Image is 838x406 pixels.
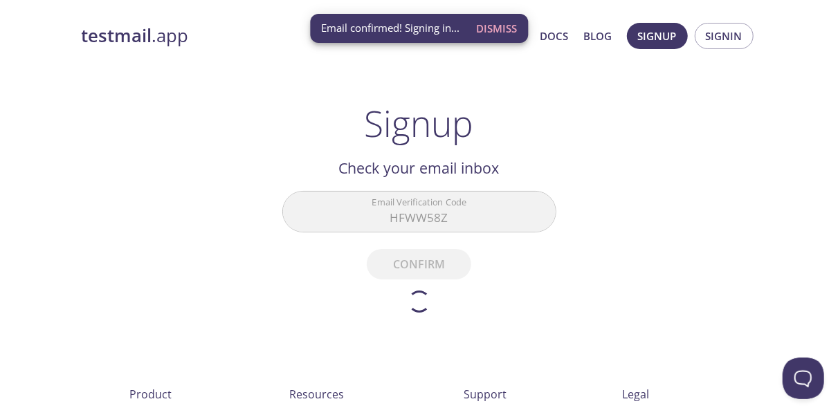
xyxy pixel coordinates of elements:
[82,24,407,48] a: testmail.app
[622,387,649,402] span: Legal
[471,15,522,41] button: Dismiss
[476,19,517,37] span: Dismiss
[638,27,677,45] span: Signup
[289,387,344,402] span: Resources
[540,27,569,45] a: Docs
[783,358,824,399] iframe: Help Scout Beacon - Open
[321,21,459,35] span: Email confirmed! Signing in...
[365,102,474,144] h1: Signup
[706,27,743,45] span: Signin
[584,27,612,45] a: Blog
[282,156,556,180] h2: Check your email inbox
[129,387,172,402] span: Product
[464,387,507,402] span: Support
[627,23,688,49] button: Signup
[695,23,754,49] button: Signin
[82,24,152,48] strong: testmail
